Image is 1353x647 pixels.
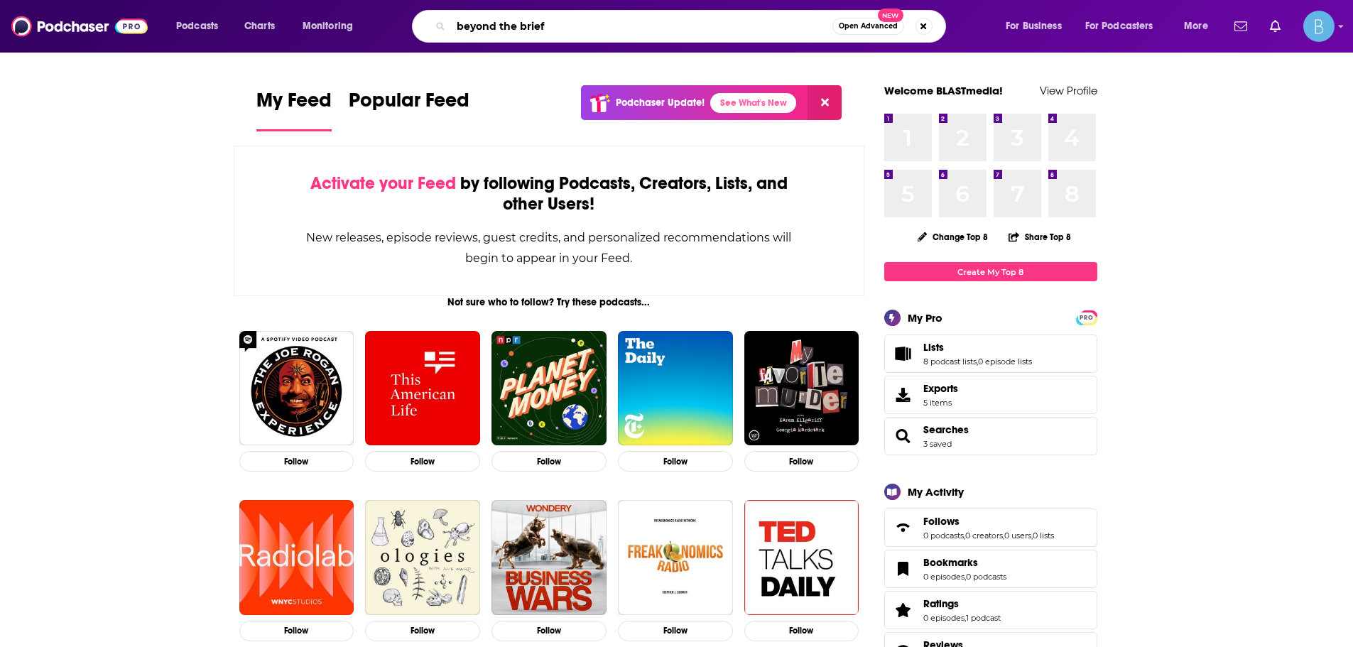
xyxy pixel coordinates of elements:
[616,97,705,109] p: Podchaser Update!
[305,227,793,268] div: New releases, episode reviews, guest credits, and personalized recommendations will begin to appe...
[839,23,898,30] span: Open Advanced
[234,296,865,308] div: Not sure who to follow? Try these podcasts...
[239,500,354,615] img: Radiolab
[923,382,958,395] span: Exports
[884,376,1097,414] a: Exports
[977,357,978,366] span: ,
[884,262,1097,281] a: Create My Top 8
[1174,15,1226,38] button: open menu
[832,18,904,35] button: Open AdvancedNew
[889,600,918,620] a: Ratings
[365,451,480,472] button: Follow
[239,451,354,472] button: Follow
[1229,14,1253,38] a: Show notifications dropdown
[996,15,1080,38] button: open menu
[889,559,918,579] a: Bookmarks
[909,228,997,246] button: Change Top 8
[965,613,966,623] span: ,
[884,509,1097,547] span: Follows
[305,173,793,214] div: by following Podcasts, Creators, Lists, and other Users!
[1264,14,1286,38] a: Show notifications dropdown
[239,621,354,641] button: Follow
[923,613,965,623] a: 0 episodes
[923,515,1054,528] a: Follows
[310,173,456,194] span: Activate your Feed
[923,572,965,582] a: 0 episodes
[923,515,960,528] span: Follows
[256,88,332,121] span: My Feed
[884,84,1003,97] a: Welcome BLASTmedia!
[365,331,480,446] img: This American Life
[923,439,952,449] a: 3 saved
[1004,531,1031,540] a: 0 users
[710,93,796,113] a: See What's New
[923,597,959,610] span: Ratings
[235,15,283,38] a: Charts
[923,341,1032,354] a: Lists
[923,357,977,366] a: 8 podcast lists
[618,621,733,641] button: Follow
[1040,84,1097,97] a: View Profile
[11,13,148,40] img: Podchaser - Follow, Share and Rate Podcasts
[618,451,733,472] button: Follow
[744,331,859,446] a: My Favorite Murder with Karen Kilgariff and Georgia Hardstark
[889,385,918,405] span: Exports
[923,556,1006,569] a: Bookmarks
[884,591,1097,629] span: Ratings
[923,398,958,408] span: 5 items
[491,621,607,641] button: Follow
[491,500,607,615] img: Business Wars
[1303,11,1335,42] span: Logged in as BLASTmedia
[908,311,942,325] div: My Pro
[1008,223,1072,251] button: Share Top 8
[491,331,607,446] img: Planet Money
[965,531,1003,540] a: 0 creators
[923,597,1001,610] a: Ratings
[966,613,1001,623] a: 1 podcast
[744,500,859,615] img: TED Talks Daily
[965,572,966,582] span: ,
[1031,531,1033,540] span: ,
[884,335,1097,373] span: Lists
[889,344,918,364] a: Lists
[1076,15,1174,38] button: open menu
[889,426,918,446] a: Searches
[1085,16,1153,36] span: For Podcasters
[923,341,944,354] span: Lists
[884,417,1097,455] span: Searches
[365,500,480,615] img: Ologies with Alie Ward
[166,15,237,38] button: open menu
[884,550,1097,588] span: Bookmarks
[744,621,859,641] button: Follow
[256,88,332,131] a: My Feed
[239,331,354,446] img: The Joe Rogan Experience
[978,357,1032,366] a: 0 episode lists
[1184,16,1208,36] span: More
[908,485,964,499] div: My Activity
[889,518,918,538] a: Follows
[451,15,832,38] input: Search podcasts, credits, & more...
[293,15,371,38] button: open menu
[491,451,607,472] button: Follow
[618,500,733,615] img: Freakonomics Radio
[923,531,964,540] a: 0 podcasts
[923,423,969,436] a: Searches
[618,331,733,446] img: The Daily
[349,88,469,121] span: Popular Feed
[966,572,1006,582] a: 0 podcasts
[878,9,903,22] span: New
[349,88,469,131] a: Popular Feed
[964,531,965,540] span: ,
[176,16,218,36] span: Podcasts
